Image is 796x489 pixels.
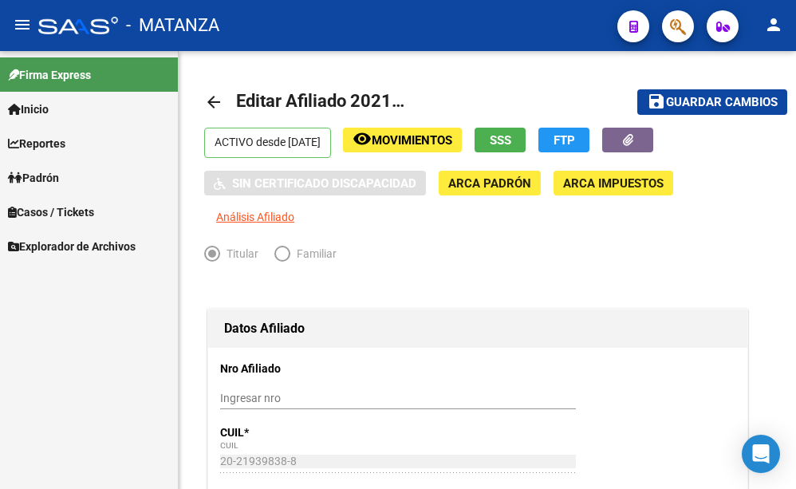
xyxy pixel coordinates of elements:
[448,176,531,191] span: ARCA Padrón
[554,171,673,195] button: ARCA Impuestos
[8,66,91,84] span: Firma Express
[224,316,731,341] h1: Datos Afiliado
[236,91,464,111] span: Editar Afiliado 20219398388
[220,360,375,377] p: Nro Afiliado
[204,250,353,263] mat-radio-group: Elija una opción
[13,15,32,34] mat-icon: menu
[8,203,94,221] span: Casos / Tickets
[343,128,462,152] button: Movimientos
[742,435,780,473] div: Open Intercom Messenger
[372,133,452,148] span: Movimientos
[8,135,65,152] span: Reportes
[126,8,219,43] span: - MATANZA
[204,93,223,112] mat-icon: arrow_back
[538,128,589,152] button: FTP
[216,211,294,223] span: Análisis Afiliado
[8,169,59,187] span: Padrón
[8,101,49,118] span: Inicio
[290,245,337,262] span: Familiar
[204,171,426,195] button: Sin Certificado Discapacidad
[647,92,666,111] mat-icon: save
[764,15,783,34] mat-icon: person
[204,128,331,158] p: ACTIVO desde [DATE]
[490,133,511,148] span: SSS
[8,238,136,255] span: Explorador de Archivos
[439,171,541,195] button: ARCA Padrón
[353,129,372,148] mat-icon: remove_red_eye
[220,424,375,441] p: CUIL
[666,96,778,110] span: Guardar cambios
[475,128,526,152] button: SSS
[563,176,664,191] span: ARCA Impuestos
[232,176,416,191] span: Sin Certificado Discapacidad
[554,133,575,148] span: FTP
[637,89,787,114] button: Guardar cambios
[220,245,258,262] span: Titular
